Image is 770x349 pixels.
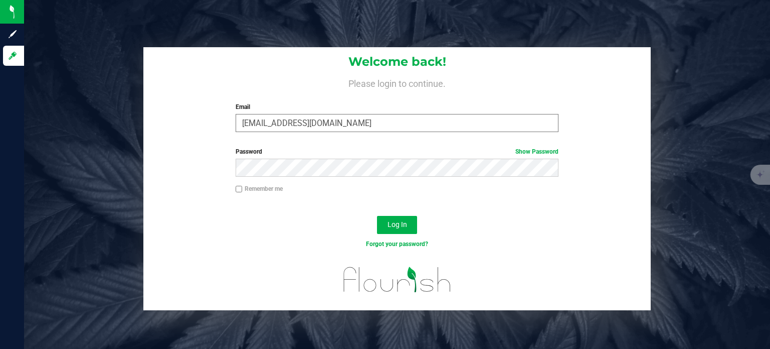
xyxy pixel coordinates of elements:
[143,55,651,68] h1: Welcome back!
[236,184,283,193] label: Remember me
[143,76,651,88] h4: Please login to continue.
[8,51,18,61] inline-svg: Log in
[8,29,18,39] inline-svg: Sign up
[366,241,428,248] a: Forgot your password?
[377,216,417,234] button: Log In
[334,259,461,300] img: flourish_logo.svg
[236,186,243,193] input: Remember me
[515,148,558,155] a: Show Password
[388,220,407,228] span: Log In
[236,102,559,111] label: Email
[236,148,262,155] span: Password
